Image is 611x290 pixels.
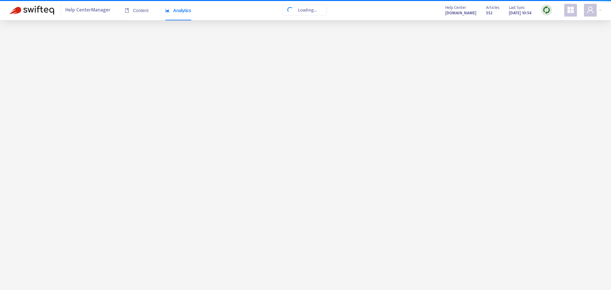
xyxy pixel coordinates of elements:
span: appstore [567,6,574,14]
span: area-chart [165,8,170,13]
span: Last Sync [509,4,525,11]
img: Swifteq [10,6,54,15]
span: Analytics [165,8,191,13]
span: book [125,8,129,13]
strong: [DOMAIN_NAME] [445,10,476,17]
strong: [DATE] 10:54 [509,10,531,17]
img: sync.dc5367851b00ba804db3.png [543,6,551,14]
span: Help Center Manager [65,4,110,16]
a: [DOMAIN_NAME] [445,9,476,17]
strong: 552 [486,10,492,17]
span: user [586,6,594,14]
span: Help Center [445,4,466,11]
span: Content [125,8,149,13]
span: Articles [486,4,499,11]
